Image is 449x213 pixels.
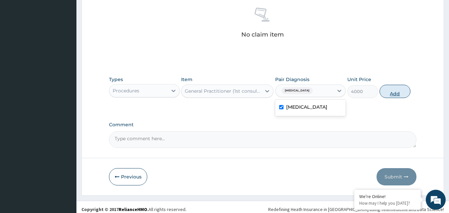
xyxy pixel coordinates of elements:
[286,104,327,110] label: [MEDICAL_DATA]
[241,31,284,38] p: No claim item
[39,64,92,131] span: We're online!
[3,142,127,165] textarea: Type your message and hit 'Enter'
[109,77,123,82] label: Types
[109,168,147,185] button: Previous
[181,76,192,83] label: Item
[275,76,309,83] label: Pair Diagnosis
[113,87,139,94] div: Procedures
[81,206,149,212] strong: Copyright © 2017 .
[12,33,27,50] img: d_794563401_company_1708531726252_794563401
[185,88,262,94] div: General Practitioner (1st consultation)
[119,206,147,212] a: RelianceHMO
[359,193,416,199] div: We're Online!
[109,3,125,19] div: Minimize live chat window
[377,168,416,185] button: Submit
[281,87,313,94] span: [MEDICAL_DATA]
[35,37,112,46] div: Chat with us now
[380,85,410,98] button: Add
[359,200,416,206] p: How may I help you today?
[347,76,371,83] label: Unit Price
[268,206,444,213] div: Redefining Heath Insurance in [GEOGRAPHIC_DATA] using Telemedicine and Data Science!
[109,122,417,128] label: Comment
